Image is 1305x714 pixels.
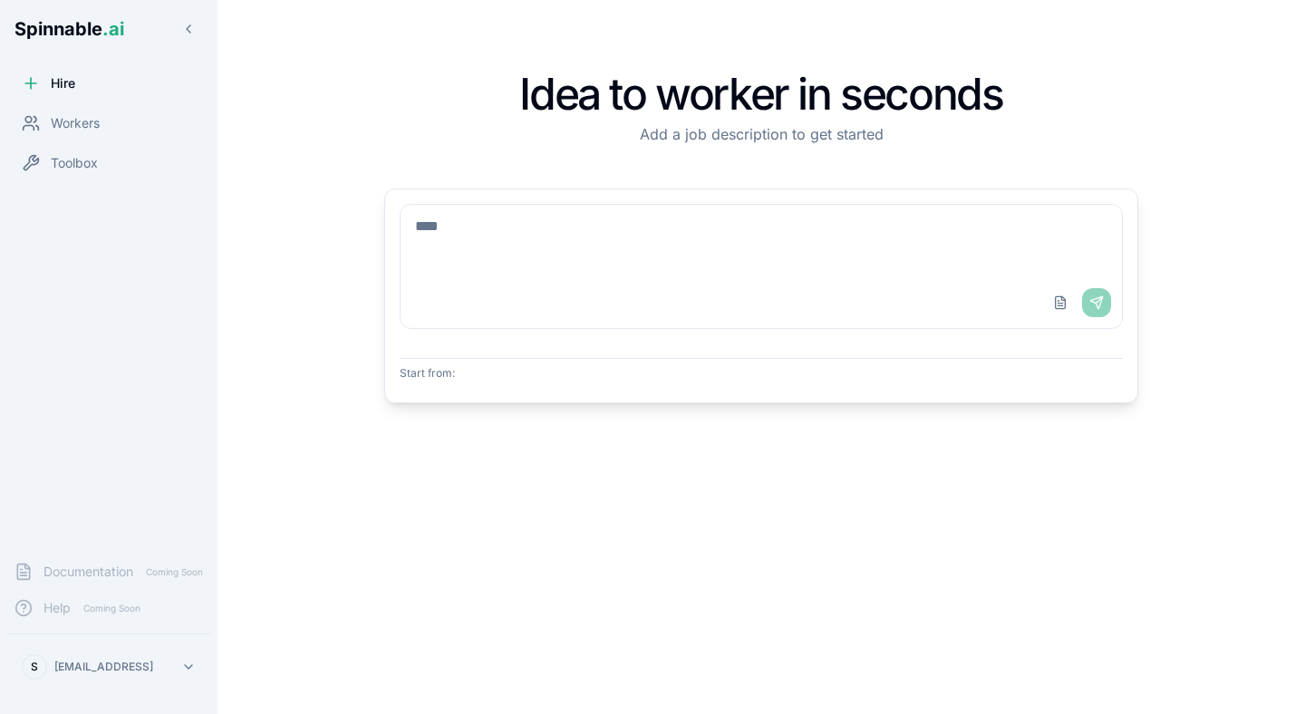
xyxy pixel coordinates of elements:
[102,18,124,40] span: .ai
[14,649,203,685] button: S[EMAIL_ADDRESS]
[400,366,1123,381] p: Start from:
[51,114,100,132] span: Workers
[384,72,1138,116] h1: Idea to worker in seconds
[140,564,208,581] span: Coming Soon
[43,563,133,581] span: Documentation
[78,600,146,617] span: Coming Soon
[384,123,1138,145] p: Add a job description to get started
[14,18,124,40] span: Spinnable
[54,660,153,674] p: [EMAIL_ADDRESS]
[43,599,71,617] span: Help
[51,154,98,172] span: Toolbox
[51,74,75,92] span: Hire
[31,660,38,674] span: S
